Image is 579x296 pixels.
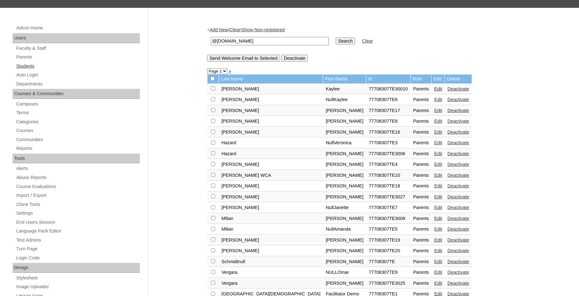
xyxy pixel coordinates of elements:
a: Clone Tools [16,201,140,208]
td: Schmidtnull [219,257,323,267]
a: Communities [16,136,140,144]
td: 77708307TE4 [366,159,410,170]
a: Edit [434,194,442,199]
td: Hazard [219,149,323,159]
td: Parents [411,116,432,127]
a: Edit [434,227,442,232]
a: Edit [434,173,442,178]
a: Deactivate [447,205,469,210]
input: Send Welcome Email to Selected [207,55,280,62]
a: Edit [434,130,442,135]
a: Import / Export [16,191,140,199]
td: 77708307TE8 [366,116,410,127]
a: Courses [16,127,140,135]
a: Test Admins [16,236,140,244]
td: 77708307TE6 [366,94,410,105]
a: Edit [434,270,442,275]
td: 77708307TE3 [366,138,410,148]
a: Deactivate [447,216,469,221]
a: Auto Login [16,71,140,79]
td: 77708307TE5 [366,224,410,235]
td: Parents [411,105,432,116]
a: End Users Session [16,218,140,226]
a: Deactivate [447,97,469,102]
a: Deactivate [447,281,469,286]
a: Alerts [16,165,140,172]
a: » [229,69,231,74]
td: Id [366,74,410,84]
td: Parents [411,149,432,159]
td: 77708307TE3006 [366,149,410,159]
td: [PERSON_NAME] [323,105,366,116]
a: Deactivate [447,173,469,178]
a: Deactivate [447,108,469,113]
input: Search [336,38,355,44]
a: Edit [434,205,442,210]
td: [PERSON_NAME] [323,192,366,202]
a: Edit [434,281,442,286]
td: 77708307TE3025 [366,278,410,289]
td: [PERSON_NAME] [219,84,323,94]
a: Categories [16,118,140,126]
td: 77708307TE [366,257,410,267]
input: Deactivate [281,55,308,62]
a: Edit [434,86,442,91]
a: Edit [434,119,442,124]
a: Students [16,62,140,70]
a: Deactivate [447,140,469,145]
td: 77708307TE9 [366,267,410,278]
td: Parents [411,170,432,181]
a: Edit [434,216,442,221]
td: [PERSON_NAME] [219,105,323,116]
td: [PERSON_NAME] [323,257,366,267]
td: [PERSON_NAME] [323,149,366,159]
a: Edit [434,108,442,113]
a: Edit [434,97,442,102]
td: 77708307TE17 [366,105,410,116]
td: Parents [411,192,432,202]
a: Deactivate [447,119,469,124]
td: Parents [411,159,432,170]
a: Stylesheet [16,274,140,282]
div: Design [13,263,140,273]
a: Image Uploader [16,283,140,291]
td: [PERSON_NAME] [323,246,366,256]
input: Search [211,37,329,45]
a: Edit [434,248,442,253]
td: Parents [411,246,432,256]
td: Hazard [219,138,323,148]
a: Admin Home [16,24,140,32]
a: Settings [16,209,140,217]
div: Tools [13,154,140,164]
a: Course Evaluations [16,183,140,191]
a: Edit [434,259,442,264]
a: Add New [210,27,228,32]
a: Show Non-registered [242,27,285,32]
a: Deactivate [447,130,469,135]
td: Parents [411,213,432,224]
a: Edit [434,237,442,242]
td: Delete [445,74,471,84]
td: [PERSON_NAME] [323,159,366,170]
td: Parents [411,138,432,148]
div: Courses & Communities [13,89,140,99]
td: [PERSON_NAME] [219,202,323,213]
a: Edit [434,162,442,167]
td: [PERSON_NAME] [219,159,323,170]
a: Language Pack Editor [16,227,140,235]
td: Milian [219,224,323,235]
td: Parents [411,267,432,278]
td: 77708307TE16 [366,127,410,138]
a: Deactivate [447,270,469,275]
td: [PERSON_NAME] [323,170,366,181]
a: Reports [16,145,140,152]
a: Deactivate [447,259,469,264]
td: NullKaylee [323,94,366,105]
td: Edit [432,74,444,84]
td: [PERSON_NAME] [219,94,323,105]
td: [PERSON_NAME] [323,181,366,191]
td: 77708307TE20 [366,246,410,256]
td: 77708307TE10 [366,170,410,181]
td: Parents [411,257,432,267]
td: [PERSON_NAME] [323,235,366,246]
